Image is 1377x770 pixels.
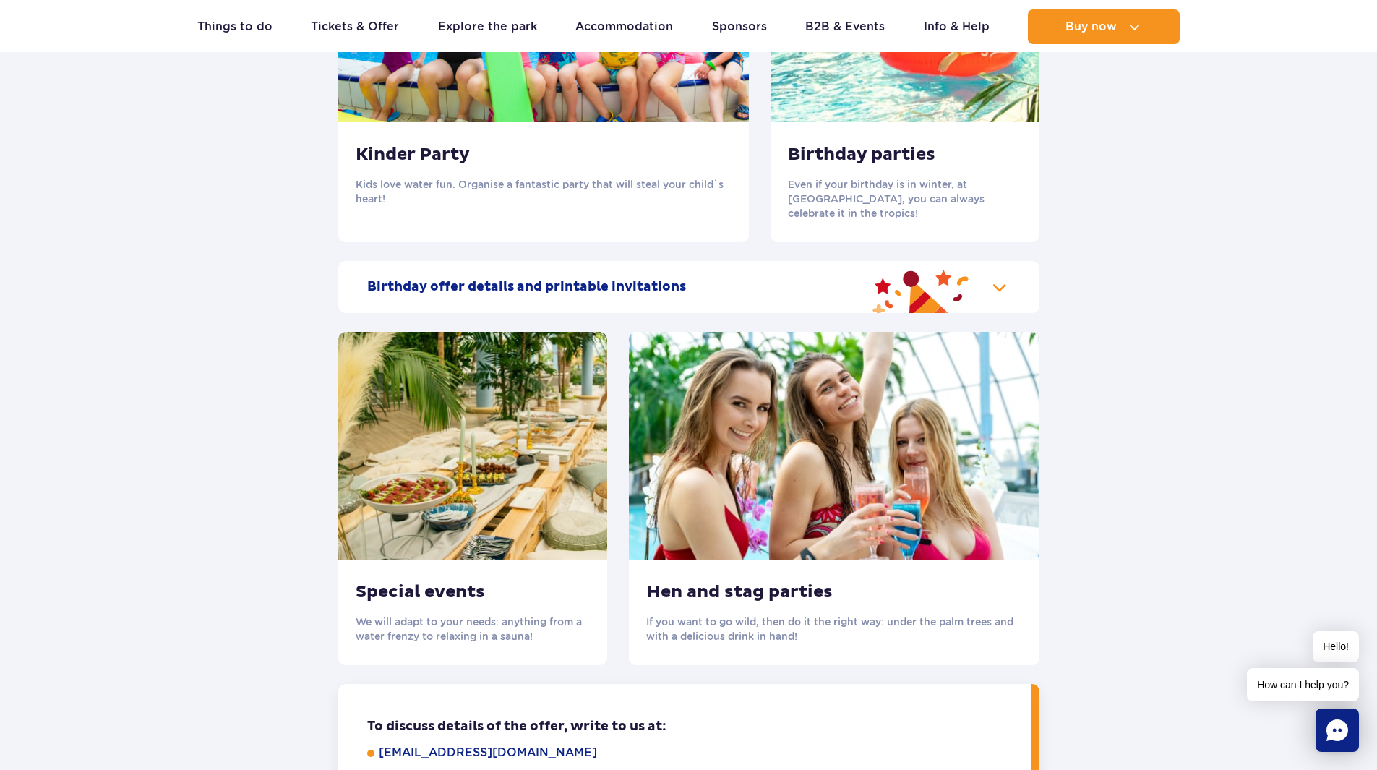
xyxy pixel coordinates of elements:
span: How can I help you? [1247,668,1359,701]
a: Tickets & Offer [311,9,399,44]
a: Info & Help [924,9,990,44]
div: Chat [1316,709,1359,752]
p: Even if your birthday is in winter, at [GEOGRAPHIC_DATA], you can always celebrate it in the trop... [788,177,1022,221]
h3: Hen and stag parties [646,581,1022,603]
h3: Birthday parties [788,144,1022,166]
a: Sponsors [712,9,767,44]
span: Buy now [1065,20,1117,33]
button: Buy now [1028,9,1180,44]
a: Accommodation [575,9,673,44]
h3: Special events [356,581,590,603]
h2: Birthday offer details and printable invitations [367,278,686,296]
p: If you want to go wild, then do it the right way: under the palm trees and with a delicious drink... [646,615,1022,643]
img: Hen and stag parties [629,332,1039,560]
a: [EMAIL_ADDRESS][DOMAIN_NAME] [379,744,1011,761]
h3: Kinder Party [356,144,732,166]
img: Special events [338,332,607,560]
p: We will adapt to your needs: anything from a water frenzy to relaxing in a sauna! [356,615,590,643]
a: B2B & Events [805,9,885,44]
span: Hello! [1313,631,1359,662]
a: Explore the park [438,9,537,44]
a: Things to do [197,9,273,44]
p: To discuss details of the offer, write to us at: [367,718,1011,735]
p: Kids love water fun. Organise a fantastic party that will steal your child`s heart! [356,177,732,206]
